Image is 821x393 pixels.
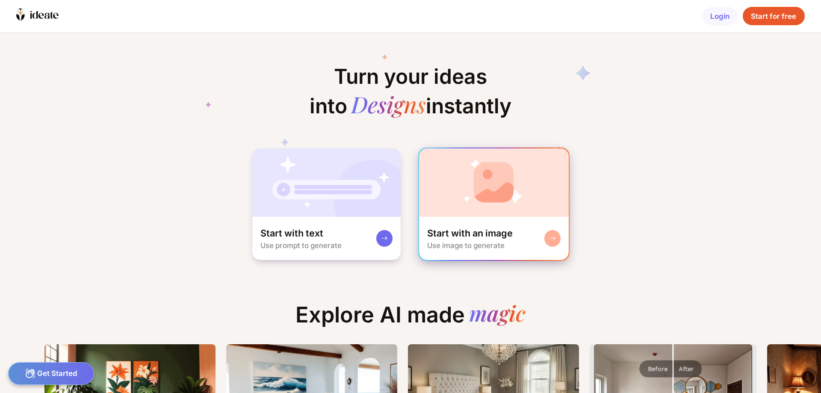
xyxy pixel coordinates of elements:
img: startWithImageCardBg.jpg [419,148,569,217]
div: Use prompt to generate [260,241,342,250]
div: Start for free [743,7,804,25]
div: Use image to generate [427,241,505,250]
div: Start with text [260,227,323,239]
img: startWithTextCardBg.jpg [252,148,401,217]
div: magic [469,302,526,328]
div: Explore AI made [287,302,534,336]
div: Login [702,7,738,25]
div: Get Started [8,362,94,385]
div: Start with an image [427,227,513,239]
